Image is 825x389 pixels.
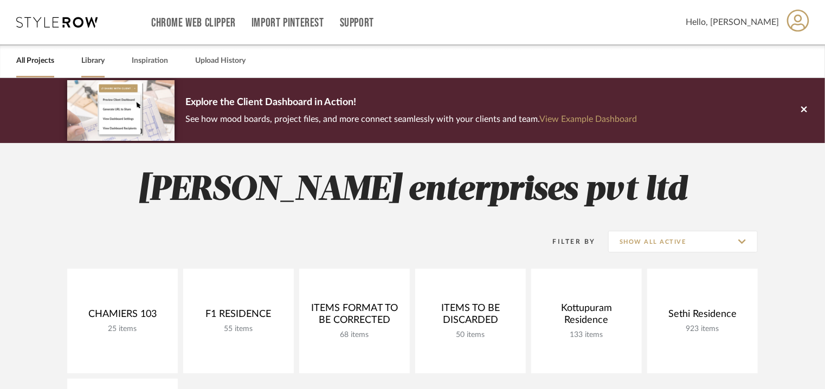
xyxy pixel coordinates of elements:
[16,54,54,68] a: All Projects
[252,18,324,28] a: Import Pinterest
[424,302,517,330] div: ITEMS TO BE DISCARDED
[539,115,637,124] a: View Example Dashboard
[424,330,517,340] div: 50 items
[192,308,285,325] div: F1 RESIDENCE
[22,170,803,211] h2: [PERSON_NAME] enterprises pvt ltd
[185,94,637,112] p: Explore the Client Dashboard in Action!
[151,18,236,28] a: Chrome Web Clipper
[195,54,246,68] a: Upload History
[76,325,169,334] div: 25 items
[308,330,401,340] div: 68 items
[539,236,596,247] div: Filter By
[185,112,637,127] p: See how mood boards, project files, and more connect seamlessly with your clients and team.
[540,330,633,340] div: 133 items
[540,302,633,330] div: Kottupuram Residence
[132,54,168,68] a: Inspiration
[67,80,175,140] img: d5d033c5-7b12-40c2-a960-1ecee1989c38.png
[656,308,749,325] div: Sethi Residence
[76,308,169,325] div: CHAMIERS 103
[656,325,749,334] div: 923 items
[192,325,285,334] div: 55 items
[308,302,401,330] div: ITEMS FORMAT TO BE CORRECTED
[686,16,779,29] span: Hello, [PERSON_NAME]
[81,54,105,68] a: Library
[340,18,374,28] a: Support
